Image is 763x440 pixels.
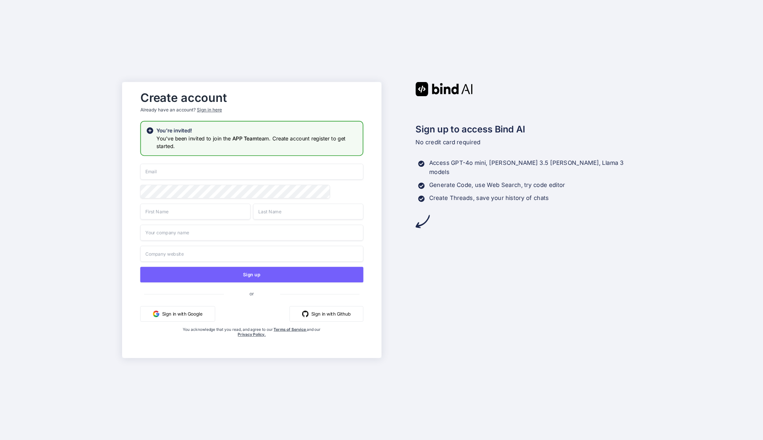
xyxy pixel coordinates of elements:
[429,181,565,190] p: Generate Code, use Web Search, try code editor
[415,138,641,147] p: No credit card required
[232,135,257,142] span: APP Team
[415,214,430,229] img: arrow
[140,107,364,113] p: Already have an account?
[415,82,473,96] img: Bind AI logo
[224,285,280,301] span: or
[140,267,364,282] button: Sign up
[415,122,641,136] h2: Sign up to access Bind AI
[197,107,222,113] div: Sign in here
[156,127,357,134] h2: You're invited!
[140,225,364,241] input: Your company name
[140,203,251,219] input: First Name
[177,327,326,353] div: You acknowledge that you read, and agree to our and our
[290,306,364,322] button: Sign in with Github
[429,159,641,177] p: Access GPT-4o mini, [PERSON_NAME] 3.5 [PERSON_NAME], Llama 3 models
[274,327,307,332] a: Terms of Service
[140,92,364,103] h2: Create account
[238,332,266,337] a: Privacy Policy.
[153,311,159,317] img: google
[429,193,549,203] p: Create Threads, save your history of chats
[140,306,215,322] button: Sign in with Google
[140,164,364,180] input: Email
[302,311,309,317] img: github
[156,135,357,150] h3: You've been invited to join the team. Create account register to get started.
[253,203,363,219] input: Last Name
[140,246,364,262] input: Company website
